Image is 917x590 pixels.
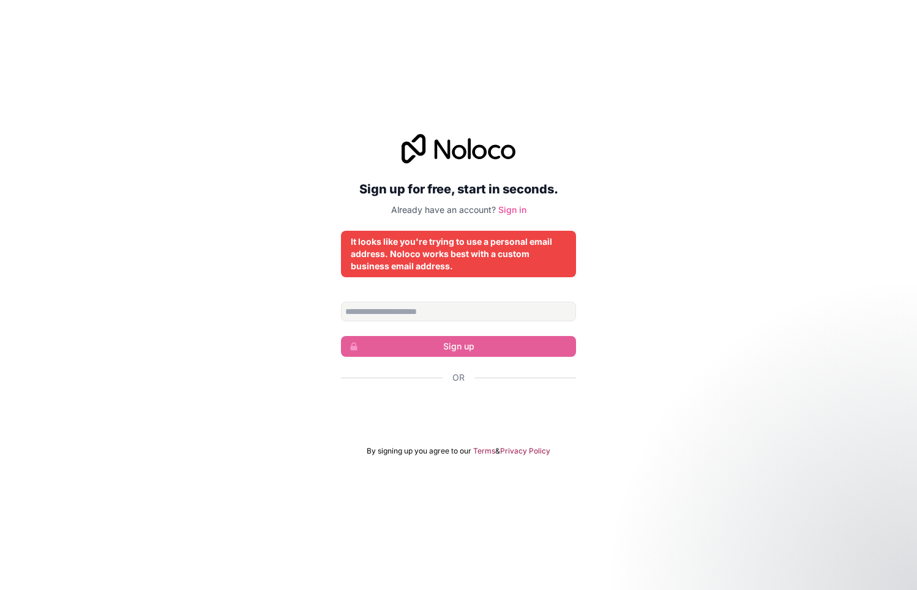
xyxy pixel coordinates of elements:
[351,236,566,272] div: It looks like you're trying to use a personal email address. Noloco works best with a custom busi...
[367,446,471,456] span: By signing up you agree to our
[335,397,582,424] iframe: Sign in with Google Button
[495,446,500,456] span: &
[341,178,576,200] h2: Sign up for free, start in seconds.
[341,336,576,357] button: Sign up
[452,372,465,384] span: Or
[391,204,496,215] span: Already have an account?
[672,498,917,584] iframe: Intercom notifications message
[473,446,495,456] a: Terms
[498,204,526,215] a: Sign in
[341,302,576,321] input: Email address
[500,446,550,456] a: Privacy Policy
